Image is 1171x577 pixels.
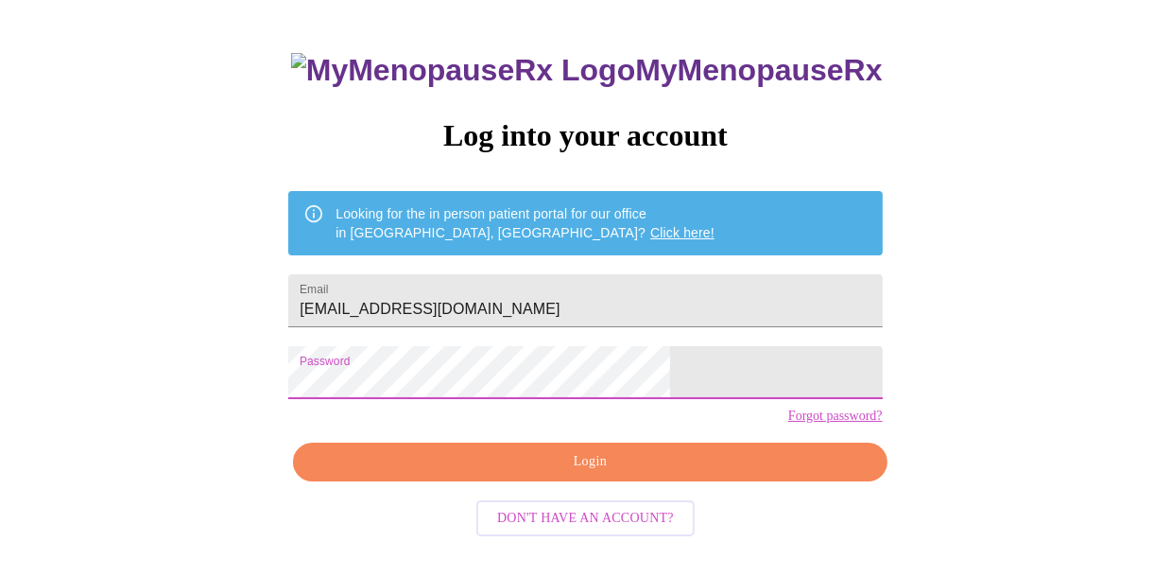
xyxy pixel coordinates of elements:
a: Click here! [650,225,715,240]
h3: Log into your account [288,118,882,153]
button: Login [293,443,887,481]
a: Forgot password? [788,409,883,424]
a: Don't have an account? [472,508,699,524]
button: Don't have an account? [476,500,695,537]
span: Don't have an account? [497,507,674,531]
span: Login [315,450,865,474]
h3: MyMenopauseRx [291,53,883,88]
div: Looking for the in person patient portal for our office in [GEOGRAPHIC_DATA], [GEOGRAPHIC_DATA]? [336,197,715,250]
img: MyMenopauseRx Logo [291,53,635,88]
